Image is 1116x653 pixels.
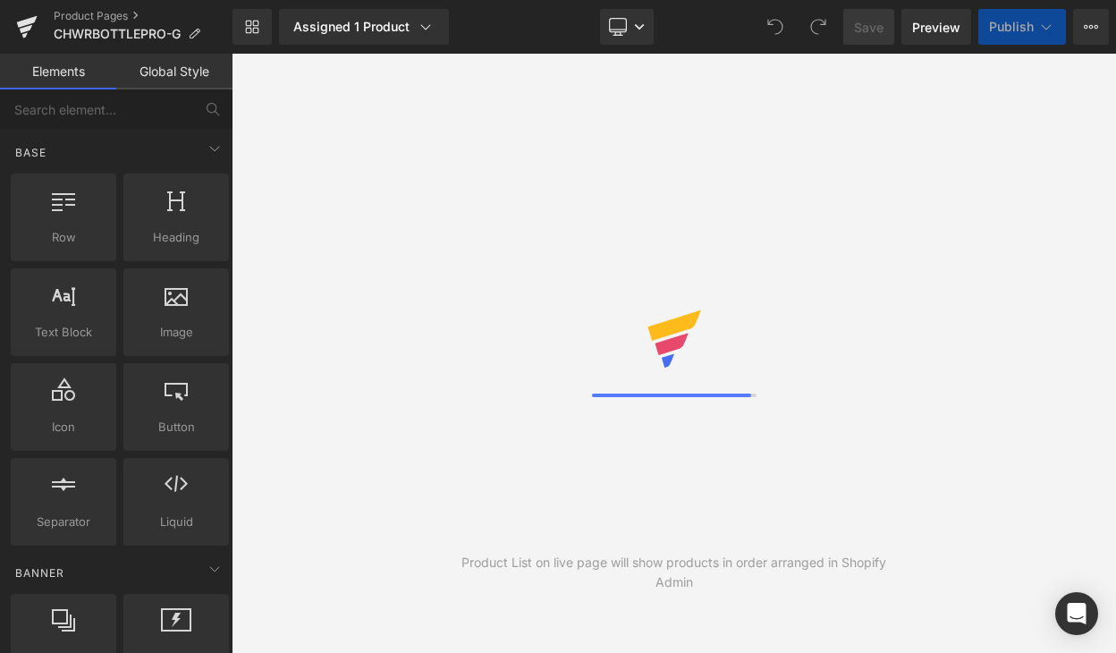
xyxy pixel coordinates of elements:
[116,54,232,89] a: Global Style
[54,27,181,41] span: CHWRBOTTLEPRO-G
[989,20,1034,34] span: Publish
[129,418,224,437] span: Button
[901,9,971,45] a: Preview
[757,9,793,45] button: Undo
[13,564,66,581] span: Banner
[1055,592,1098,635] div: Open Intercom Messenger
[54,9,232,23] a: Product Pages
[13,144,48,161] span: Base
[800,9,836,45] button: Redo
[129,228,224,247] span: Heading
[129,513,224,531] span: Liquid
[16,418,111,437] span: Icon
[16,323,111,342] span: Text Block
[16,228,111,247] span: Row
[854,18,883,37] span: Save
[912,18,960,37] span: Preview
[452,553,895,592] div: Product List on live page will show products in order arranged in Shopify Admin
[978,9,1066,45] button: Publish
[293,18,435,36] div: Assigned 1 Product
[1073,9,1109,45] button: More
[232,9,272,45] a: New Library
[16,513,111,531] span: Separator
[129,323,224,342] span: Image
